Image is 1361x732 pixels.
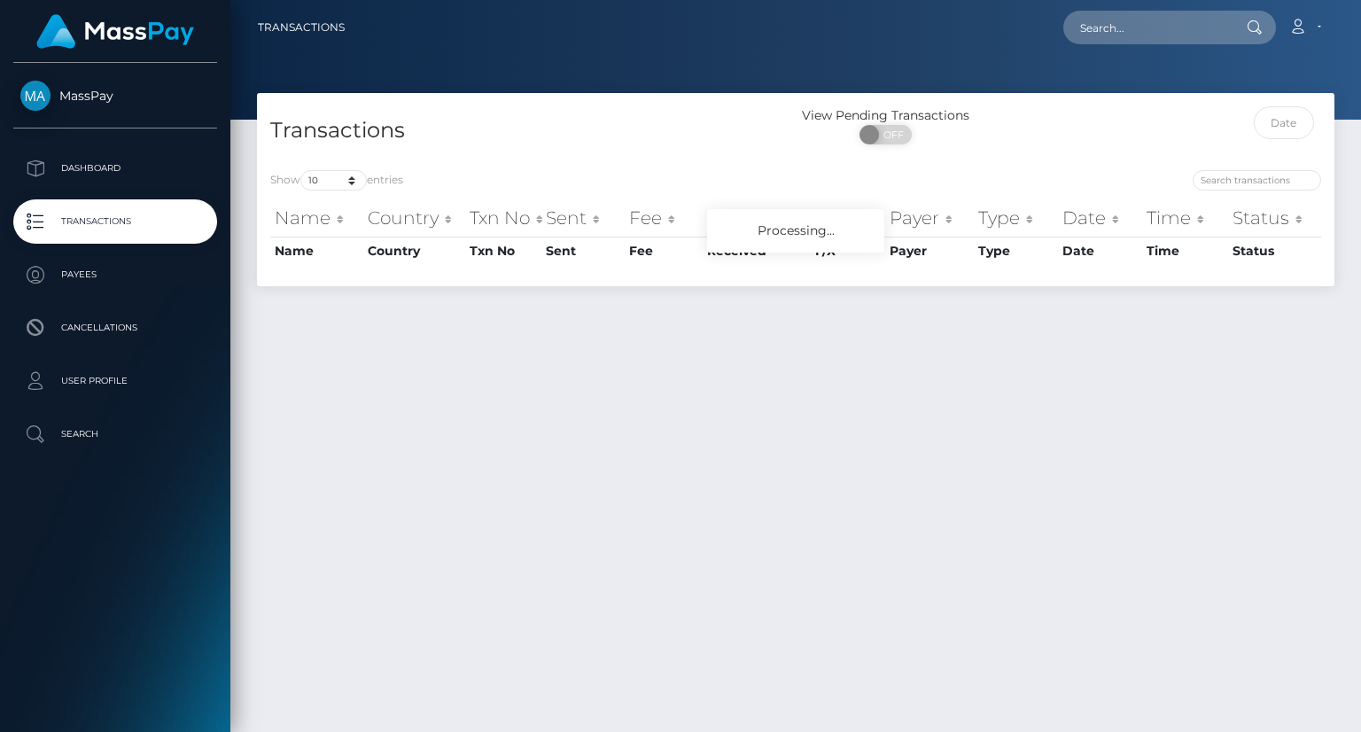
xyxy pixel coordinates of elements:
[541,200,625,236] th: Sent
[974,200,1057,236] th: Type
[1063,11,1230,44] input: Search...
[1142,200,1227,236] th: Time
[258,9,345,46] a: Transactions
[20,421,210,448] p: Search
[270,200,363,236] th: Name
[869,125,914,144] span: OFF
[13,146,217,191] a: Dashboard
[703,237,811,265] th: Received
[36,14,194,49] img: MassPay Logo
[20,208,210,235] p: Transactions
[974,237,1057,265] th: Type
[363,200,465,236] th: Country
[1228,200,1321,236] th: Status
[811,200,885,236] th: F/X
[541,237,625,265] th: Sent
[1228,237,1321,265] th: Status
[13,359,217,403] a: User Profile
[796,106,976,125] div: View Pending Transactions
[20,368,210,394] p: User Profile
[13,306,217,350] a: Cancellations
[465,237,541,265] th: Txn No
[1193,170,1321,191] input: Search transactions
[270,115,782,146] h4: Transactions
[885,200,974,236] th: Payer
[625,200,703,236] th: Fee
[625,237,703,265] th: Fee
[885,237,974,265] th: Payer
[13,88,217,104] span: MassPay
[707,209,884,253] div: Processing...
[20,315,210,341] p: Cancellations
[13,199,217,244] a: Transactions
[1142,237,1227,265] th: Time
[1254,106,1315,139] input: Date filter
[363,237,465,265] th: Country
[20,155,210,182] p: Dashboard
[20,261,210,288] p: Payees
[270,237,363,265] th: Name
[20,81,51,111] img: MassPay
[465,200,541,236] th: Txn No
[703,200,811,236] th: Received
[13,253,217,297] a: Payees
[300,170,367,191] select: Showentries
[270,170,403,191] label: Show entries
[1058,237,1143,265] th: Date
[1058,200,1143,236] th: Date
[13,412,217,456] a: Search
